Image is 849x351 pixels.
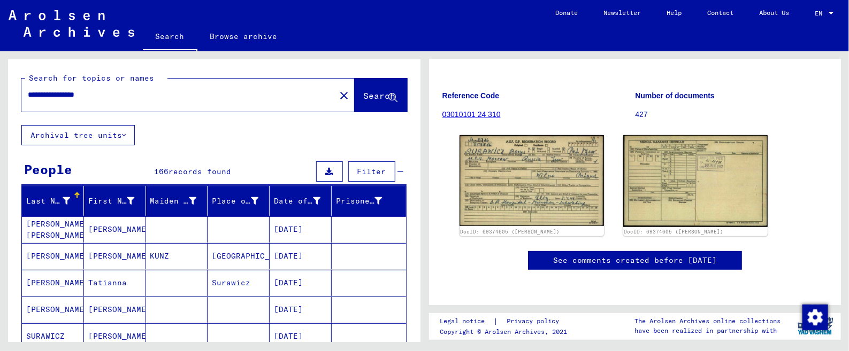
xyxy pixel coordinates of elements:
[84,297,146,323] mat-cell: [PERSON_NAME]
[24,160,72,179] div: People
[442,110,501,119] a: 03010101 24 310
[635,316,781,326] p: The Arolsen Archives online collections
[197,24,290,49] a: Browse archive
[84,270,146,296] mat-cell: Tatianna
[21,125,135,145] button: Archival tree units
[270,216,332,243] mat-cell: [DATE]
[154,167,169,176] span: 166
[460,229,560,235] a: DocID: 69374605 ([PERSON_NAME])
[169,167,231,176] span: records found
[208,270,270,296] mat-cell: Surawicz
[635,326,781,336] p: have been realized in partnership with
[208,243,270,269] mat-cell: [GEOGRAPHIC_DATA]
[212,192,272,209] div: Place of Birth
[802,305,828,330] img: Change consent
[84,323,146,349] mat-cell: [PERSON_NAME]
[26,192,83,209] div: Last Name
[22,216,84,243] mat-cell: [PERSON_NAME] [PERSON_NAME]
[146,243,208,269] mat-cell: KUNZ
[22,270,84,296] mat-cell: [PERSON_NAME]
[88,192,148,209] div: First Name
[815,10,827,17] span: EN
[336,192,396,209] div: Prisoner #
[624,229,723,235] a: DocID: 69374605 ([PERSON_NAME])
[9,10,134,37] img: Arolsen_neg.svg
[796,313,836,339] img: yv_logo.png
[355,79,407,112] button: Search
[22,243,84,269] mat-cell: [PERSON_NAME]
[84,216,146,243] mat-cell: [PERSON_NAME]
[270,186,332,216] mat-header-cell: Date of Birth
[270,323,332,349] mat-cell: [DATE]
[333,84,355,106] button: Clear
[270,243,332,269] mat-cell: [DATE]
[274,196,320,207] div: Date of Birth
[336,196,383,207] div: Prisoner #
[208,186,270,216] mat-header-cell: Place of Birth
[143,24,197,51] a: Search
[88,196,135,207] div: First Name
[635,109,828,120] p: 427
[553,255,717,266] a: See comments created before [DATE]
[26,196,70,207] div: Last Name
[440,316,572,327] div: |
[22,297,84,323] mat-cell: [PERSON_NAME]
[440,316,493,327] a: Legal notice
[29,73,154,83] mat-label: Search for topics or names
[274,192,334,209] div: Date of Birth
[150,196,197,207] div: Maiden Name
[635,91,715,100] b: Number of documents
[212,196,258,207] div: Place of Birth
[440,327,572,337] p: Copyright © Arolsen Archives, 2021
[332,186,406,216] mat-header-cell: Prisoner #
[22,186,84,216] mat-header-cell: Last Name
[338,89,350,102] mat-icon: close
[146,186,208,216] mat-header-cell: Maiden Name
[84,243,146,269] mat-cell: [PERSON_NAME]
[150,192,210,209] div: Maiden Name
[442,91,500,100] b: Reference Code
[270,297,332,323] mat-cell: [DATE]
[357,167,386,176] span: Filter
[348,161,395,182] button: Filter
[84,186,146,216] mat-header-cell: First Name
[498,316,572,327] a: Privacy policy
[460,135,604,226] img: 001.jpg
[22,323,84,349] mat-cell: SURAWICZ
[364,90,396,101] span: Search
[623,135,768,227] img: 002.jpg
[270,270,332,296] mat-cell: [DATE]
